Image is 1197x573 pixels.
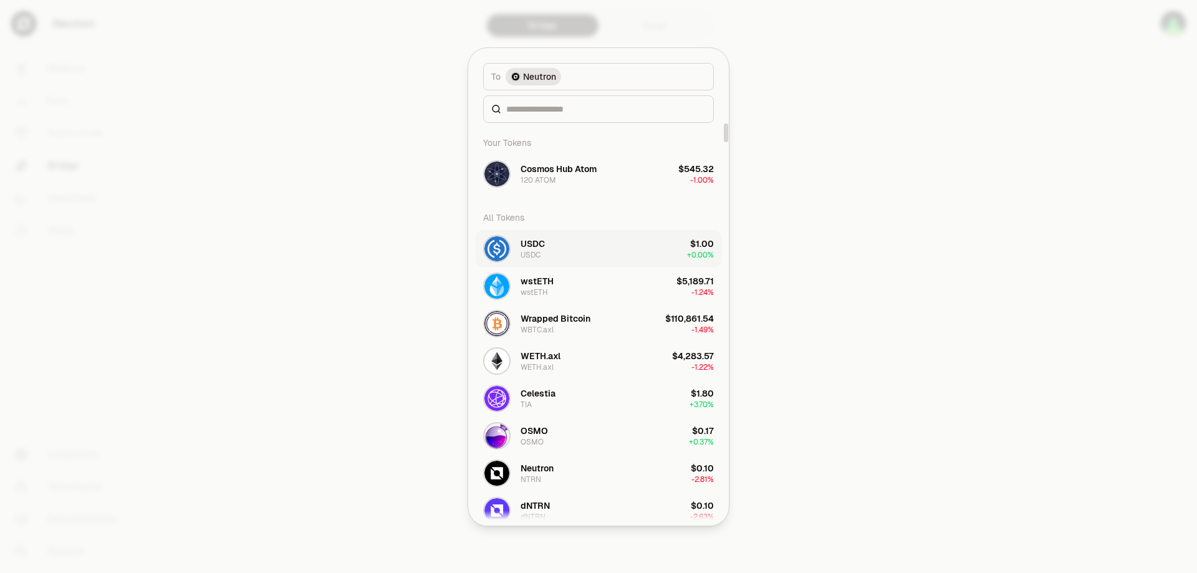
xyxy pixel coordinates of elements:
button: TIA LogoCelestiaTIA$1.80+3.70% [476,380,721,417]
button: WETH.axl LogoWETH.axlWETH.axl$4,283.57-1.22% [476,342,721,380]
span: -2.81% [691,474,714,484]
div: WETH.axl [521,362,554,372]
button: USDC LogoUSDCUSDC$1.00+0.00% [476,230,721,267]
span: -1.24% [691,287,714,297]
div: wstETH [521,287,548,297]
div: Celestia [521,387,555,400]
div: WBTC.axl [521,325,554,335]
div: 120 ATOM [521,175,556,185]
div: Wrapped Bitcoin [521,312,590,325]
span: -2.63% [690,512,714,522]
div: Cosmos Hub Atom [521,163,597,175]
div: wstETH [521,275,554,287]
div: USDC [521,238,545,250]
div: OSMO [521,425,548,437]
div: dNTRN [521,499,550,512]
button: ToNeutron LogoNeutron [483,63,714,90]
span: -1.22% [691,362,714,372]
div: WETH.axl [521,350,560,362]
img: TIA Logo [484,386,509,411]
img: OSMO Logo [484,423,509,448]
img: WETH.axl Logo [484,349,509,373]
span: + 0.00% [687,250,714,260]
div: TIA [521,400,532,410]
div: $545.32 [678,163,714,175]
img: USDC Logo [484,236,509,261]
span: + 0.37% [689,437,714,447]
div: OSMO [521,437,544,447]
div: $0.17 [692,425,714,437]
span: + 3.70% [690,400,714,410]
button: ATOM LogoCosmos Hub Atom120 ATOM$545.32-1.00% [476,155,721,193]
div: $0.10 [691,499,714,512]
img: ATOM Logo [484,161,509,186]
div: NTRN [521,474,541,484]
img: WBTC.axl Logo [484,311,509,336]
div: Neutron [521,462,554,474]
div: All Tokens [476,205,721,230]
button: NTRN LogoNeutronNTRN$0.10-2.81% [476,455,721,492]
div: $1.80 [691,387,714,400]
button: wstETH LogowstETHwstETH$5,189.71-1.24% [476,267,721,305]
div: USDC [521,250,541,260]
button: dNTRN LogodNTRNdNTRN$0.10-2.63% [476,492,721,529]
span: Neutron [523,70,556,83]
img: NTRN Logo [484,461,509,486]
div: $5,189.71 [676,275,714,287]
img: dNTRN Logo [484,498,509,523]
div: $4,283.57 [672,350,714,362]
div: $0.10 [691,462,714,474]
div: Your Tokens [476,130,721,155]
img: Neutron Logo [512,73,519,80]
button: OSMO LogoOSMOOSMO$0.17+0.37% [476,417,721,455]
span: To [491,70,501,83]
div: dNTRN [521,512,546,522]
img: wstETH Logo [484,274,509,299]
button: WBTC.axl LogoWrapped BitcoinWBTC.axl$110,861.54-1.49% [476,305,721,342]
div: $110,861.54 [665,312,714,325]
div: $1.00 [690,238,714,250]
span: -1.49% [691,325,714,335]
span: -1.00% [690,175,714,185]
